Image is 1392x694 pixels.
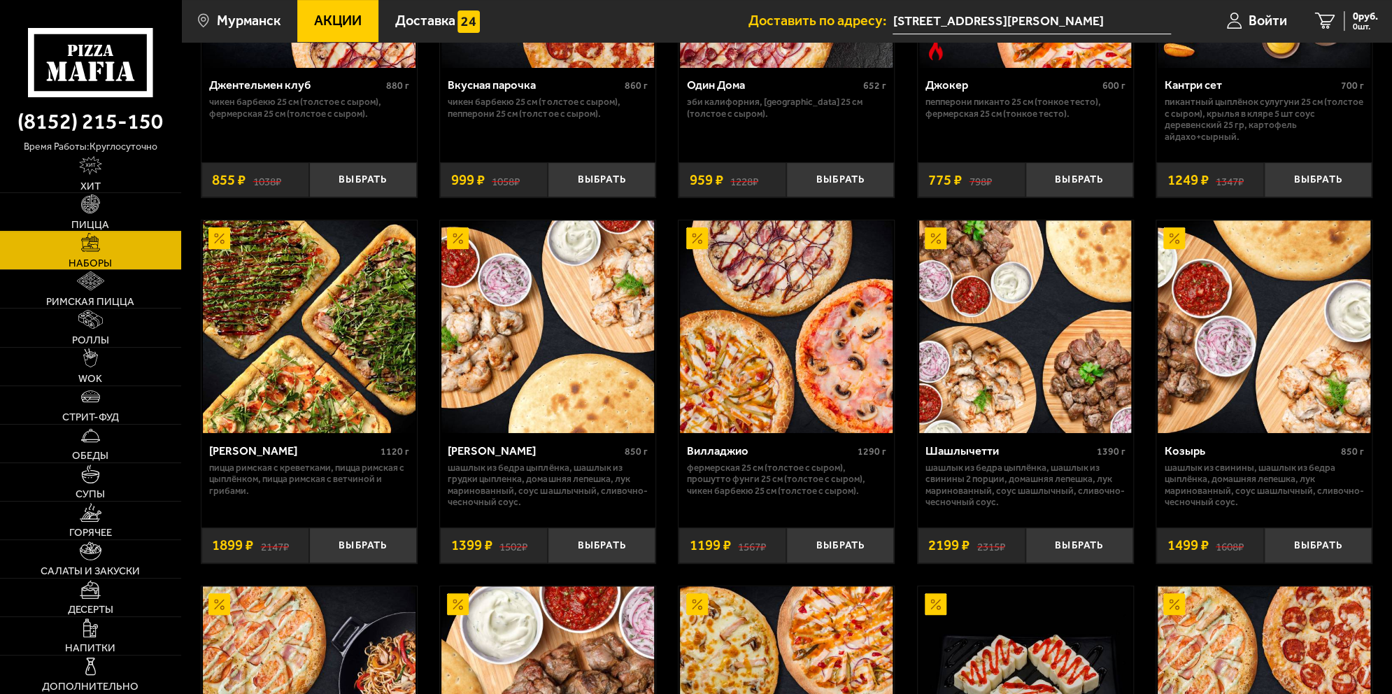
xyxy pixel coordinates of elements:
div: Кантри сет [1164,78,1337,92]
s: 1228 ₽ [730,173,758,187]
div: Один Дома [687,78,860,92]
div: Джентельмен клуб [209,78,382,92]
span: 860 г [625,80,648,92]
p: шашлык из бедра цыплёнка, шашлык из грудки цыпленка, домашняя лепешка, лук маринованный, соус шаш... [448,462,647,508]
span: 999 ₽ [450,173,484,187]
button: Выбрать [548,162,655,198]
div: Вкусная парочка [448,78,620,92]
input: Ваш адрес доставки [893,8,1171,34]
img: Козырь [1158,220,1370,433]
s: 1608 ₽ [1216,538,1244,553]
a: АкционныйКозырь [1156,220,1372,433]
button: Выбрать [786,162,894,198]
span: Стрит-фуд [62,412,119,423]
p: Эби Калифорния, [GEOGRAPHIC_DATA] 25 см (толстое с сыром). [687,96,886,119]
span: 0 шт. [1353,22,1378,31]
p: Чикен Барбекю 25 см (толстое с сыром), Пепперони 25 см (толстое с сыром). [448,96,647,119]
img: Дон Цыпа [441,220,654,433]
img: Акционный [925,227,946,249]
p: Пепперони Пиканто 25 см (тонкое тесто), Фермерская 25 см (тонкое тесто). [925,96,1125,119]
div: Джокер [925,78,1098,92]
img: Акционный [686,593,708,615]
img: Акционный [686,227,708,249]
span: 1120 г [380,446,409,458]
span: 0 руб. [1353,11,1378,22]
span: Десерты [68,604,113,615]
span: 850 г [1341,446,1364,458]
button: Выбрать [1025,162,1133,198]
span: 775 ₽ [928,173,962,187]
p: Пицца Римская с креветками, Пицца Римская с цыплёнком, Пицца Римская с ветчиной и грибами. [209,462,409,497]
s: 2315 ₽ [976,538,1004,553]
span: 855 ₽ [212,173,246,187]
span: 1899 ₽ [212,538,253,553]
span: Хит [80,181,101,192]
span: Обеды [72,451,108,461]
img: Акционный [925,593,946,615]
button: Выбрать [548,527,655,563]
span: Доставить по адресу: [748,14,893,28]
span: улица Калинина, 23 [893,8,1171,34]
a: АкционныйМама Миа [201,220,417,433]
span: Роллы [72,335,109,346]
span: Римская пицца [46,297,134,307]
img: Акционный [1163,593,1185,615]
span: Горячее [69,527,112,538]
img: Острое блюдо [925,38,946,60]
span: 2199 ₽ [928,538,970,553]
span: Напитки [65,643,115,653]
s: 1038 ₽ [253,173,281,187]
p: Фермерская 25 см (толстое с сыром), Прошутто Фунги 25 см (толстое с сыром), Чикен Барбекю 25 см (... [687,462,886,497]
img: 15daf4d41897b9f0e9f617042186c801.svg [457,10,479,32]
span: Дополнительно [42,681,139,692]
span: Войти [1249,14,1287,28]
s: 1567 ₽ [738,538,766,553]
s: 2147 ₽ [261,538,289,553]
span: 1199 ₽ [690,538,731,553]
div: Вилладжио [687,444,854,458]
span: 600 г [1102,80,1125,92]
span: WOK [78,374,102,384]
span: Наборы [69,258,112,269]
p: шашлык из бедра цыплёнка, шашлык из свинины 2 порции, домашняя лепешка, лук маринованный, соус ша... [925,462,1125,508]
div: [PERSON_NAME] [209,444,376,458]
p: Чикен Барбекю 25 см (толстое с сыром), Фермерская 25 см (толстое с сыром). [209,96,409,119]
button: Выбрать [309,527,417,563]
p: Пикантный цыплёнок сулугуни 25 см (толстое с сыром), крылья в кляре 5 шт соус деревенский 25 гр, ... [1164,96,1363,142]
button: Выбрать [309,162,417,198]
s: 1058 ₽ [492,173,520,187]
span: 1290 г [858,446,886,458]
div: Козырь [1164,444,1337,458]
a: АкционныйШашлычетти [918,220,1133,433]
img: Акционный [1163,227,1185,249]
button: Выбрать [1264,527,1372,563]
span: 700 г [1341,80,1364,92]
s: 1347 ₽ [1216,173,1244,187]
span: Доставка [395,14,455,28]
span: Мурманск [217,14,280,28]
span: 1390 г [1096,446,1125,458]
span: Салаты и закуски [41,566,140,576]
button: Выбрать [1025,527,1133,563]
span: 1399 ₽ [450,538,492,553]
s: 1502 ₽ [499,538,527,553]
span: 850 г [625,446,648,458]
p: шашлык из свинины, шашлык из бедра цыплёнка, домашняя лепешка, лук маринованный, соус шашлычный, ... [1164,462,1363,508]
span: 652 г [863,80,886,92]
span: Акции [314,14,362,28]
img: Акционный [208,227,230,249]
img: Акционный [208,593,230,615]
img: Шашлычетти [919,220,1132,433]
span: 1499 ₽ [1167,538,1208,553]
s: 798 ₽ [969,173,991,187]
button: Выбрать [1264,162,1372,198]
img: Акционный [447,593,469,615]
span: 959 ₽ [690,173,723,187]
a: АкционныйДон Цыпа [440,220,655,433]
img: Акционный [447,227,469,249]
div: Шашлычетти [925,444,1093,458]
span: 880 г [385,80,409,92]
img: Мама Миа [203,220,416,433]
a: АкционныйВилладжио [679,220,894,433]
span: 1249 ₽ [1167,173,1208,187]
